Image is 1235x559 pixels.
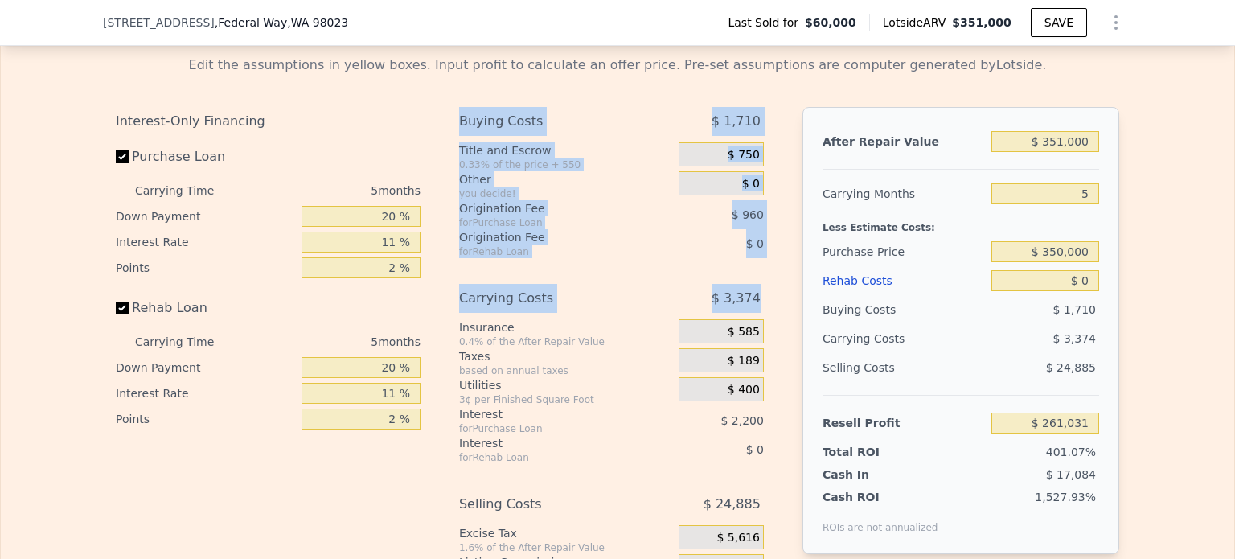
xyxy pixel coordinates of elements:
div: Interest Rate [116,380,295,406]
span: $ 17,084 [1046,468,1096,481]
div: Points [116,406,295,432]
div: Interest [459,406,638,422]
span: $351,000 [952,16,1011,29]
span: Lotside ARV [883,14,952,31]
div: Carrying Time [135,329,240,355]
span: $ 400 [728,383,760,397]
div: Taxes [459,348,672,364]
div: Utilities [459,377,672,393]
div: Points [116,255,295,281]
div: based on annual taxes [459,364,672,377]
div: Interest [459,435,638,451]
div: Interest-Only Financing [116,107,421,136]
div: ROIs are not annualized [823,505,938,534]
div: Buying Costs [459,107,638,136]
span: $ 960 [732,208,764,221]
span: $ 1,710 [1053,303,1096,316]
span: $ 0 [742,177,760,191]
span: $ 24,885 [1046,361,1096,374]
div: for Rehab Loan [459,245,638,258]
button: SAVE [1031,8,1087,37]
div: Buying Costs [823,295,985,324]
div: Carrying Costs [823,324,923,353]
div: Title and Escrow [459,142,672,158]
span: $ 1,710 [712,107,761,136]
div: Cash In [823,467,923,483]
div: Rehab Costs [823,266,985,295]
span: Last Sold for [728,14,805,31]
div: Origination Fee [459,200,638,216]
label: Purchase Loan [116,142,295,171]
div: 5 months [246,329,421,355]
div: for Purchase Loan [459,422,638,435]
div: Down Payment [116,203,295,229]
div: 1.6% of the After Repair Value [459,541,672,554]
div: Less Estimate Costs: [823,208,1099,237]
span: $ 189 [728,354,760,368]
div: Interest Rate [116,229,295,255]
span: $ 3,374 [1053,332,1096,345]
span: , WA 98023 [287,16,348,29]
span: 1,527.93% [1035,491,1096,504]
div: Carrying Months [823,179,985,208]
div: for Rehab Loan [459,451,638,464]
span: [STREET_ADDRESS] [103,14,215,31]
div: Carrying Time [135,178,240,203]
span: $ 24,885 [704,490,761,519]
span: , Federal Way [215,14,348,31]
div: Resell Profit [823,409,985,438]
span: $ 750 [728,148,760,162]
div: Origination Fee [459,229,638,245]
div: 3¢ per Finished Square Foot [459,393,672,406]
span: 401.07% [1046,446,1096,458]
div: Carrying Costs [459,284,638,313]
div: Cash ROI [823,489,938,505]
div: for Purchase Loan [459,216,638,229]
div: Edit the assumptions in yellow boxes. Input profit to calculate an offer price. Pre-set assumptio... [116,55,1119,75]
div: Total ROI [823,444,923,460]
div: 0.4% of the After Repair Value [459,335,672,348]
input: Purchase Loan [116,150,129,163]
span: $60,000 [805,14,856,31]
label: Rehab Loan [116,294,295,323]
span: $ 0 [746,237,764,250]
div: Excise Tax [459,525,672,541]
div: After Repair Value [823,127,985,156]
span: $ 585 [728,325,760,339]
div: Selling Costs [459,490,638,519]
div: you decide! [459,187,672,200]
div: Down Payment [116,355,295,380]
div: 0.33% of the price + 550 [459,158,672,171]
div: Other [459,171,672,187]
div: 5 months [246,178,421,203]
span: $ 5,616 [716,531,759,545]
button: Show Options [1100,6,1132,39]
span: $ 2,200 [720,414,763,427]
input: Rehab Loan [116,302,129,314]
div: Insurance [459,319,672,335]
div: Selling Costs [823,353,985,382]
div: Purchase Price [823,237,985,266]
span: $ 0 [746,443,764,456]
span: $ 3,374 [712,284,761,313]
